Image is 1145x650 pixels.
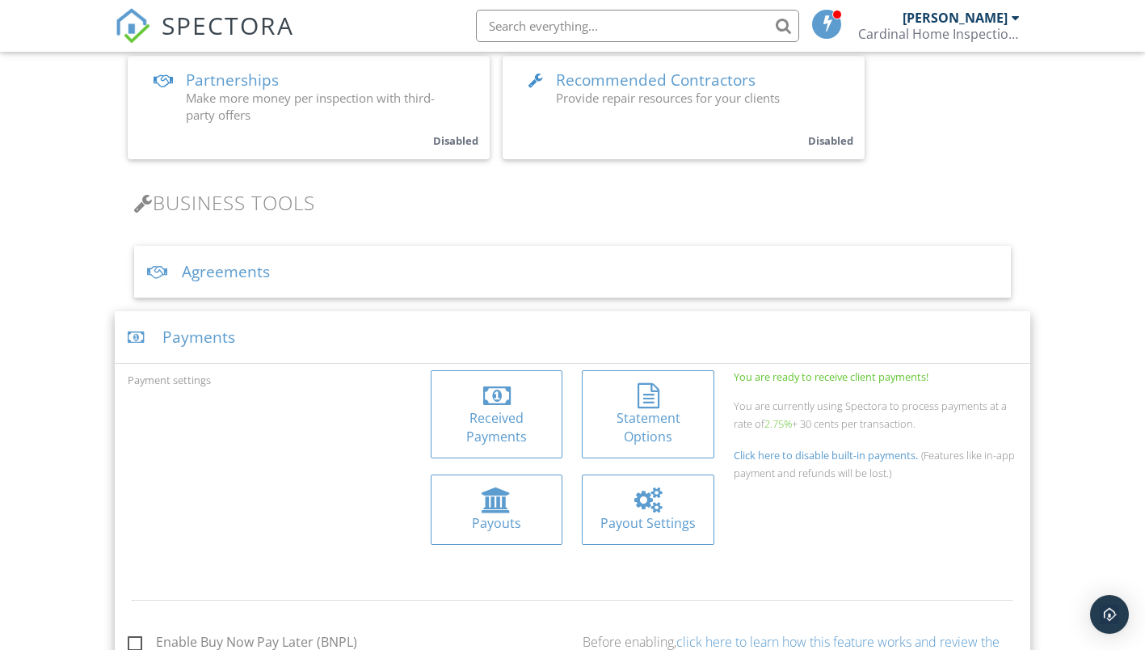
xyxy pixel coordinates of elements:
div: Open Intercom Messenger [1090,595,1129,634]
div: [PERSON_NAME] [903,10,1008,26]
span: SPECTORA [162,8,294,42]
a: Payout Settings [582,475,714,545]
span: You are currently using Spectora to process payments at a rate of + 30 cents per transaction. [734,399,1007,431]
a: Payouts [431,475,563,545]
span: Provide repair resources for your clients [556,90,780,106]
span: Recommended Contractors [556,70,756,91]
img: The Best Home Inspection Software - Spectora [115,8,150,44]
div: Statement Options [595,409,701,445]
div: Agreements [134,246,1012,298]
label: Payment settings [128,373,211,387]
span: 2.75% [764,416,792,431]
a: Recommended Contractors Provide repair resources for your clients Disabled [503,56,865,159]
small: Disabled [433,133,478,148]
a: Received Payments [431,370,563,458]
span: Make more money per inspection with third-party offers [186,90,435,123]
span: Partnerships [186,70,279,91]
a: Partnerships Make more money per inspection with third-party offers Disabled [128,56,490,159]
div: Payouts [444,514,550,532]
div: Cardinal Home Inspections, LLC [858,26,1020,42]
div: Received Payments [444,409,550,445]
h3: Business Tools [134,192,1012,213]
input: Search everything... [476,10,799,42]
small: Disabled [808,133,853,148]
div: Payments [115,311,1031,364]
a: SPECTORA [115,22,294,56]
span: Click here to disable built-in payments. [734,448,918,462]
div: You are ready to receive client payments! [734,370,1017,383]
div: Payout Settings [595,514,701,532]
